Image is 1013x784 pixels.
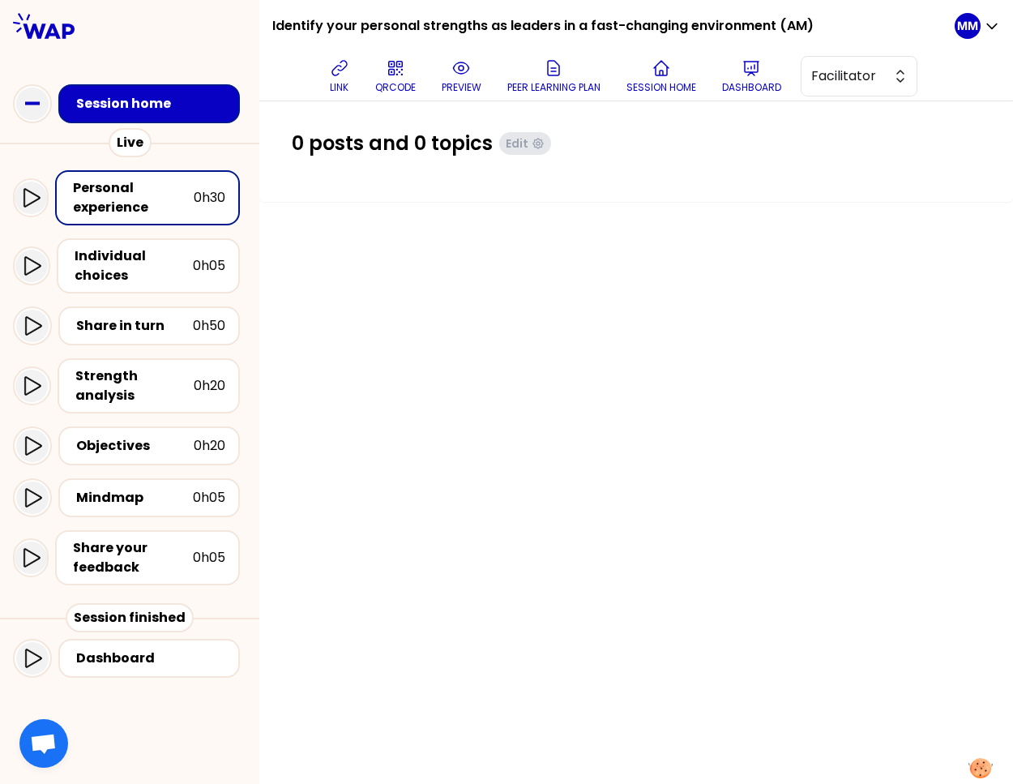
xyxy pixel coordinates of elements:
[501,52,607,101] button: Peer learning plan
[194,376,225,396] div: 0h20
[620,52,703,101] button: Session home
[19,719,68,768] a: Ouvrir le chat
[435,52,488,101] button: preview
[292,131,493,156] h1: 0 posts and 0 topics
[75,366,194,405] div: Strength analysis
[369,52,422,101] button: QRCODE
[801,56,917,96] button: Facilitator
[955,13,1000,39] button: MM
[76,488,193,508] div: Mindmap
[76,94,232,114] div: Session home
[193,256,225,276] div: 0h05
[722,81,781,94] p: Dashboard
[626,81,696,94] p: Session home
[75,246,193,285] div: Individual choices
[375,81,416,94] p: QRCODE
[499,132,551,155] button: Edit
[330,81,348,94] p: link
[193,488,225,508] div: 0h05
[66,603,194,632] div: Session finished
[507,81,601,94] p: Peer learning plan
[194,188,225,208] div: 0h30
[76,316,193,336] div: Share in turn
[109,128,152,157] div: Live
[76,649,232,668] div: Dashboard
[73,178,194,217] div: Personal experience
[194,436,225,456] div: 0h20
[73,538,193,577] div: Share your feedback
[193,316,225,336] div: 0h50
[716,52,788,101] button: Dashboard
[193,548,225,568] div: 0h05
[811,66,884,86] span: Facilitator
[442,81,481,94] p: preview
[76,436,194,456] div: Objectives
[957,18,978,34] p: MM
[323,52,356,101] button: link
